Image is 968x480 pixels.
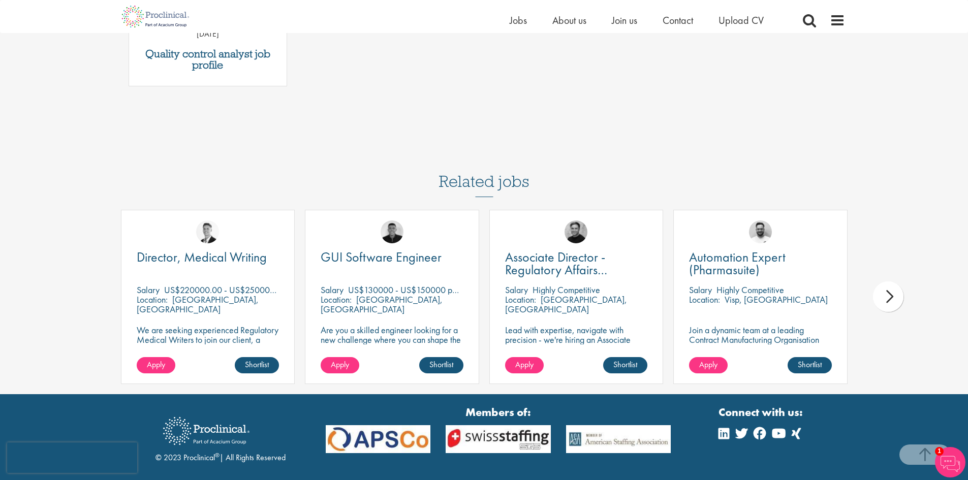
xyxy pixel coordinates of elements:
[321,294,352,305] span: Location:
[137,357,175,373] a: Apply
[689,284,712,296] span: Salary
[716,284,784,296] p: Highly Competitive
[552,14,586,27] a: About us
[419,357,463,373] a: Shortlist
[137,248,267,266] span: Director, Medical Writing
[505,284,528,296] span: Salary
[438,425,558,453] img: APSCo
[935,447,944,456] span: 1
[348,284,484,296] p: US$130000 - US$150000 per annum
[558,425,679,453] img: APSCo
[155,409,286,464] div: © 2023 Proclinical | All Rights Reserved
[321,251,463,264] a: GUI Software Engineer
[129,28,287,40] p: [DATE]
[7,442,137,473] iframe: reCAPTCHA
[505,325,648,373] p: Lead with expertise, navigate with precision - we're hiring an Associate Director to shape regula...
[612,14,637,27] a: Join us
[689,325,832,373] p: Join a dynamic team at a leading Contract Manufacturing Organisation (CMO) and contribute to grou...
[873,281,903,312] div: next
[788,357,832,373] a: Shortlist
[689,357,728,373] a: Apply
[326,404,671,420] strong: Members of:
[505,357,544,373] a: Apply
[215,451,220,459] sup: ®
[699,359,717,370] span: Apply
[663,14,693,27] a: Contact
[439,147,529,197] h3: Related jobs
[689,251,832,276] a: Automation Expert (Pharmasuite)
[147,359,165,370] span: Apply
[321,325,463,364] p: Are you a skilled engineer looking for a new challenge where you can shape the future of healthca...
[505,251,648,276] a: Associate Director - Regulatory Affairs Consultant
[719,404,805,420] strong: Connect with us:
[935,447,965,477] img: Chatbot
[321,294,443,315] p: [GEOGRAPHIC_DATA], [GEOGRAPHIC_DATA]
[749,220,772,243] img: Emile De Beer
[510,14,527,27] a: Jobs
[164,284,427,296] p: US$220000.00 - US$250000.00 per annum + Highly Competitive Salary
[155,410,257,452] img: Proclinical Recruitment
[565,220,587,243] img: Peter Duvall
[318,425,439,453] img: APSCo
[505,294,536,305] span: Location:
[505,294,627,315] p: [GEOGRAPHIC_DATA], [GEOGRAPHIC_DATA]
[505,248,607,291] span: Associate Director - Regulatory Affairs Consultant
[321,248,442,266] span: GUI Software Engineer
[533,284,600,296] p: Highly Competitive
[689,248,786,278] span: Automation Expert (Pharmasuite)
[137,325,279,354] p: We are seeking experienced Regulatory Medical Writers to join our client, a dynamic and growing b...
[137,284,160,296] span: Salary
[196,220,219,243] img: George Watson
[331,359,349,370] span: Apply
[515,359,534,370] span: Apply
[235,357,279,373] a: Shortlist
[689,294,720,305] span: Location:
[137,251,279,264] a: Director, Medical Writing
[137,294,259,315] p: [GEOGRAPHIC_DATA], [GEOGRAPHIC_DATA]
[137,294,168,305] span: Location:
[719,14,764,27] a: Upload CV
[321,284,344,296] span: Salary
[321,357,359,373] a: Apply
[725,294,828,305] p: Visp, [GEOGRAPHIC_DATA]
[381,220,403,243] img: Christian Andersen
[134,48,282,71] a: Quality control analyst job profile
[603,357,647,373] a: Shortlist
